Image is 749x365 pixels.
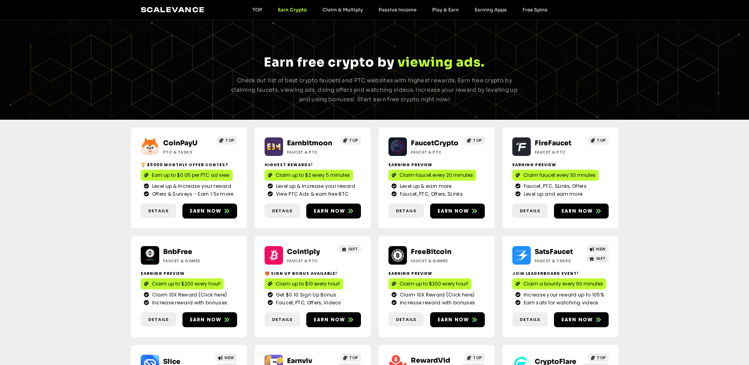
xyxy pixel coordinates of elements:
span: Increase your reward up to 105% [522,291,604,298]
a: Claim up to $200 every hour! [388,278,471,289]
span: Earn now [561,208,593,215]
span: Details [272,208,293,214]
a: Earnbitmoon [287,139,332,147]
span: Details [520,316,540,323]
span: Claim up to $2 every 5 minutes [276,172,350,179]
a: Play & Earn [424,7,467,13]
span: TOP [597,137,606,143]
span: TOP [597,355,606,361]
a: Claim up to $200 every hour! [141,278,224,289]
span: Earn free crypto by [264,54,394,70]
h2: Faucet & Games [163,258,212,264]
span: Details [272,316,293,323]
a: Claim 10X Reward (Click here) [392,291,482,298]
a: Passive Income [371,7,424,13]
p: Check out list of best crypto faucets and PTC websites with highest rewards. Earn free crypto by ... [228,76,521,104]
h2: Join Leaderboard event! [512,271,609,276]
a: RewardVid [411,356,450,365]
a: FireFaucet [535,139,571,147]
a: TOP [588,354,609,362]
a: Earn up to $0.05 per PTC ad view [141,170,233,181]
a: TOP [464,354,485,362]
a: Earn now [554,204,609,219]
a: TOP [245,7,270,13]
a: TOP [588,136,609,145]
a: FreeBitcoin [411,248,451,256]
span: Increase reward with bonuses [150,299,227,306]
a: NEW [587,245,609,253]
span: Claim 10X Reward (Click here) [398,291,475,298]
a: Claim 10X Reward (Click here) [144,291,234,298]
a: Earn Crypto [270,7,315,13]
h2: Earning Preview [388,162,485,168]
h2: Faucet & Tasks [535,258,584,264]
h2: 🎁 Sign up bonus available! [265,271,361,276]
span: Earn now [314,208,346,215]
a: NEW [215,354,237,362]
span: TOP [349,355,358,361]
a: Earn now [430,204,485,219]
span: Earn now [438,316,469,323]
a: TOP [340,354,361,362]
h2: Faucet & PTC [535,149,584,155]
h2: Faucet & PTC [287,149,336,155]
span: Claim 10X Reward (Click here) [150,291,227,298]
span: Earn sats for watching videos [522,299,599,306]
a: GIFT [587,254,609,263]
a: Details [265,312,300,327]
a: GIFT [339,245,361,253]
a: Earn now [182,312,237,327]
a: FaucetCrypto [411,139,458,147]
a: Earn now [182,204,237,219]
a: Details [141,204,176,218]
a: TOP [340,136,361,145]
a: Earn now [430,312,485,327]
h2: Highest Rewards! [265,162,361,168]
a: TOP [217,136,237,145]
a: TOP [464,136,485,145]
h2: Earning Preview [388,271,485,276]
span: TOP [473,355,482,361]
a: Claim faucet every 20 minutes [388,170,476,181]
span: Earn now [190,316,222,323]
span: Level up & Increase your reward [274,183,355,190]
a: Cointiply [287,248,320,256]
span: Earn now [561,316,593,323]
h2: Faucet & PTC [287,258,336,264]
a: Details [388,312,424,327]
span: Earn now [314,316,346,323]
nav: Menu [245,7,556,13]
a: Scalevance [141,6,205,14]
span: Details [396,316,416,323]
a: Details [265,204,300,218]
a: CoinPayU [163,139,197,147]
span: Claim up to $200 every hour! [399,280,468,287]
h2: Faucet & Games [411,258,460,264]
span: GIFT [596,256,606,261]
a: BnbFree [163,248,192,256]
a: Details [141,312,176,327]
h2: ptc & Tasks [163,149,212,155]
a: Details [512,204,548,218]
span: Earn up to $0.05 per PTC ad view [152,172,230,179]
h2: Earning Preview [512,162,609,168]
span: Details [520,208,540,214]
span: Faucet, PTC, SLinks, Offers [522,183,587,190]
span: Earn now [438,208,469,215]
span: View PTC Ads & earn free BTC [274,191,349,198]
a: Claim faucet every 30 mnutes [512,170,599,181]
span: Claim faucet every 30 mnutes [523,172,596,179]
a: Claim & Multiply [315,7,371,13]
a: Earn now [306,204,361,219]
span: Faucet, PTC, Offers, SLinks [398,191,463,198]
span: Level up & Increase your reward [150,183,231,190]
h2: 🏆 $5000 Monthly Offer contest [141,162,237,168]
span: Details [148,208,169,214]
span: NEW [596,246,606,252]
span: TOP [473,137,482,143]
span: Claim up to $10 every hour! [276,280,340,287]
span: TOP [225,137,234,143]
span: Claim up to $200 every hour! [152,280,221,287]
span: Claim faucet every 20 minutes [399,172,473,179]
a: Earn now [306,312,361,327]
